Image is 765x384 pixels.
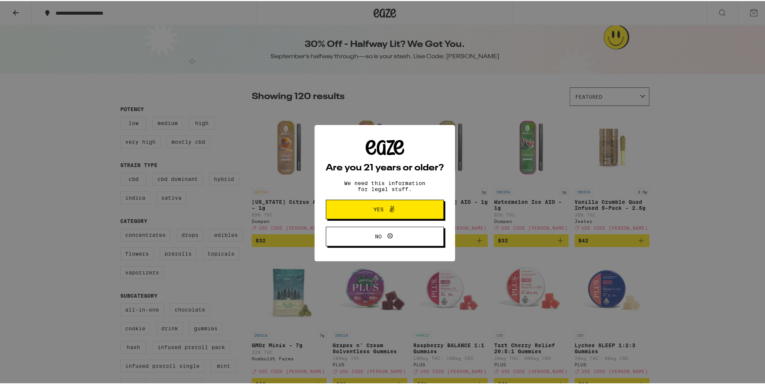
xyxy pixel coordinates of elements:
[373,206,384,211] span: Yes
[326,163,444,172] h2: Are you 21 years or older?
[5,5,54,11] span: Hi. Need any help?
[375,233,382,238] span: No
[326,226,444,245] button: No
[338,179,432,191] p: We need this information for legal stuff.
[326,199,444,218] button: Yes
